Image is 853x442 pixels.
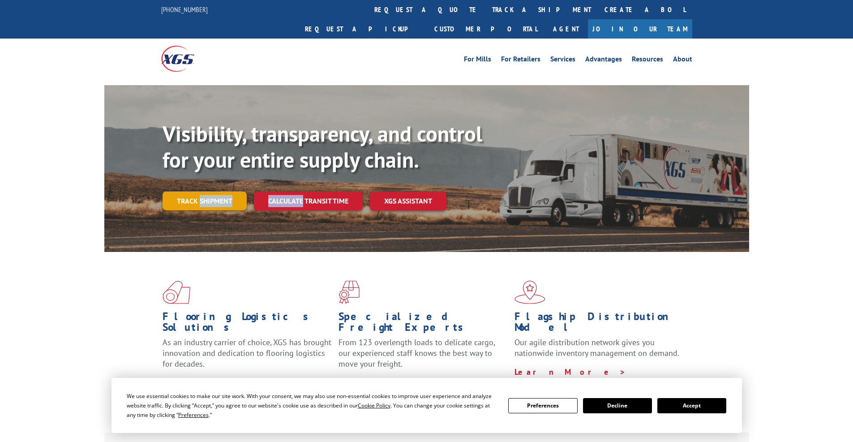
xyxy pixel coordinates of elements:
b: Visibility, transparency, and control for your entire supply chain. [163,120,482,173]
a: Resources [632,56,663,65]
p: From 123 overlength loads to delicate cargo, our experienced staff knows the best way to move you... [339,337,508,377]
a: Calculate transit time [254,191,363,211]
button: Preferences [508,398,577,413]
h1: Specialized Freight Experts [339,311,508,337]
a: For Mills [464,56,491,65]
span: Cookie Policy [358,402,390,409]
a: Join Our Team [588,19,692,39]
a: For Retailers [501,56,540,65]
div: We use essential cookies to make our site work. With your consent, we may also use non-essential ... [127,391,497,420]
a: Learn More > [514,367,626,377]
a: Advantages [585,56,622,65]
img: xgs-icon-total-supply-chain-intelligence-red [163,281,190,304]
img: xgs-icon-flagship-distribution-model-red [514,281,545,304]
a: [PHONE_NUMBER] [161,5,208,14]
span: Our agile distribution network gives you nationwide inventory management on demand. [514,337,679,358]
span: Preferences [178,411,209,419]
span: As an industry carrier of choice, XGS has brought innovation and dedication to flooring logistics... [163,337,331,369]
div: Cookie Consent Prompt [111,378,742,433]
a: Learn More > [163,377,274,388]
a: Services [550,56,575,65]
a: About [673,56,692,65]
a: Agent [544,19,588,39]
a: Customer Portal [428,19,544,39]
a: Learn More > [339,377,450,388]
h1: Flagship Distribution Model [514,311,684,337]
img: xgs-icon-focused-on-flooring-red [339,281,360,304]
a: Track shipment [163,191,247,210]
h1: Flooring Logistics Solutions [163,311,332,337]
button: Decline [583,398,652,413]
button: Accept [657,398,726,413]
a: XGS ASSISTANT [370,191,446,211]
a: Request a pickup [298,19,428,39]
